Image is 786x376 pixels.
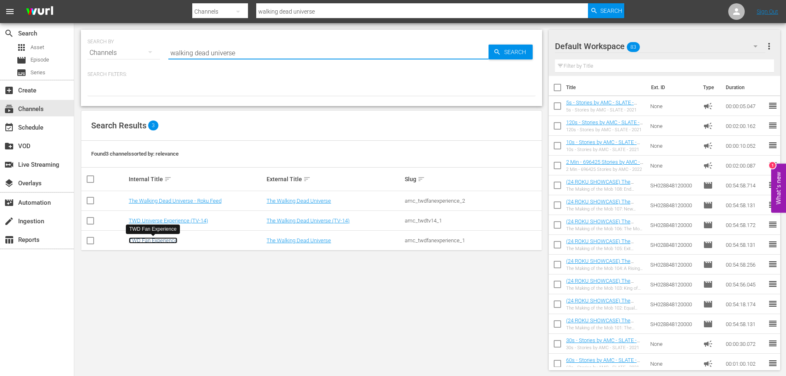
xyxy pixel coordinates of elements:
[17,43,26,52] span: Asset
[566,278,639,315] a: (24 ROKU SHOWCASE) The Making of the Mob 103: King of [US_STATE] ((24 ROKU SHOWCASE) The Making o...
[703,200,713,210] span: Episode
[722,235,768,255] td: 00:54:58.131
[647,175,700,195] td: SH028848120000
[768,259,778,269] span: reorder
[647,136,700,156] td: None
[566,199,644,229] a: (24 ROKU SHOWCASE) The Making of the Mob 107: New Frontiers ((24 ROKU SHOWCASE) The Making of the...
[566,286,644,291] div: The Making of the Mob 103: King of [US_STATE]
[627,38,640,56] span: 83
[566,107,644,113] div: 5s - Stories by AMC - SLATE - 2021
[722,255,768,274] td: 00:54:58.256
[566,139,640,151] a: 10s - Stories by AMC - SLATE - 2021
[647,274,700,294] td: SH028848120000
[91,151,179,157] span: Found 3 channels sorted by: relevance
[703,161,713,170] span: Ad
[647,116,700,136] td: None
[91,121,146,130] span: Search Results
[703,279,713,289] span: Episode
[4,123,14,132] span: Schedule
[703,319,713,329] span: Episode
[768,299,778,309] span: reorder
[566,159,643,171] a: 2 Min - 696425 Stories by AMC - 2022
[698,76,721,99] th: Type
[87,71,536,78] p: Search Filters:
[646,76,699,99] th: Ext. ID
[267,198,331,204] a: The Walking Dead Universe
[722,96,768,116] td: 00:00:05.047
[17,55,26,65] span: Episode
[768,239,778,249] span: reorder
[4,104,14,114] span: Channels
[722,175,768,195] td: 00:54:58.714
[703,220,713,230] span: Episode
[4,235,14,245] span: Reports
[768,279,778,289] span: reorder
[703,141,713,151] span: Ad
[129,237,177,244] a: TWD Fan Experience
[722,354,768,374] td: 00:01:00.102
[722,215,768,235] td: 00:54:58.172
[566,345,644,350] div: 30s - Stories by AMC - SLATE - 2021
[566,305,644,311] div: The Making of the Mob 102: Equal Opportunity Gangster
[703,260,713,270] span: Episode
[5,7,15,17] span: menu
[588,3,624,18] button: Search
[4,160,14,170] span: Live Streaming
[566,325,644,331] div: The Making of the Mob 101: The Education of [PERSON_NAME]
[647,156,700,175] td: None
[703,359,713,369] span: Ad
[722,294,768,314] td: 00:54:18.174
[566,179,640,210] a: (24 ROKU SHOWCASE) The Making of the Mob 108: End Game ((24 ROKU SHOWCASE) The Making of the Mob ...
[267,174,402,184] div: External Title
[722,156,768,175] td: 00:02:00.087
[768,220,778,229] span: reorder
[566,357,640,369] a: 60s - Stories by AMC - SLATE - 2021
[647,354,700,374] td: None
[647,96,700,116] td: None
[148,121,158,130] span: 3
[703,101,713,111] span: Ad
[267,237,331,244] a: The Walking Dead Universe
[566,99,637,112] a: 5s - Stories by AMC - SLATE - 2021
[703,339,713,349] span: Ad
[764,41,774,51] span: more_vert
[764,36,774,56] button: more_vert
[566,238,642,269] a: (24 ROKU SHOWCASE) The Making of the Mob 105: Exit Strategy ((24 ROKU SHOWCASE) The Making of the...
[722,334,768,354] td: 00:00:30.072
[647,215,700,235] td: SH028848120000
[555,35,765,58] div: Default Workspace
[600,3,622,18] span: Search
[501,45,533,59] span: Search
[768,140,778,150] span: reorder
[703,180,713,190] span: Episode
[768,319,778,329] span: reorder
[768,200,778,210] span: reorder
[31,43,44,52] span: Asset
[566,266,644,271] div: The Making of the Mob 104: A Rising Threat
[703,121,713,131] span: Ad
[647,334,700,354] td: None
[566,127,644,132] div: 120s - Stories by AMC - SLATE - 2021
[164,175,172,183] span: sort
[566,218,642,249] a: (24 ROKU SHOWCASE) The Making of the Mob 106: The Mob At War ((24 ROKU SHOWCASE) The Making of th...
[87,41,160,64] div: Channels
[566,147,644,152] div: 10s - Stories by AMC - SLATE - 2021
[303,175,311,183] span: sort
[566,187,644,192] div: The Making of the Mob 108: End Game
[768,180,778,190] span: reorder
[566,317,636,361] a: (24 ROKU SHOWCASE) The Making of the Mob 101: The Education of [PERSON_NAME] ((24 ROKU SHOWCASE) ...
[722,274,768,294] td: 00:54:56.045
[129,226,177,233] div: TWD Fan Experience
[566,119,643,132] a: 120s - Stories by AMC - SLATE - 2021
[721,76,770,99] th: Duration
[4,141,14,151] span: VOD
[129,218,208,224] a: TWD Universe Experience (TV-14)
[4,178,14,188] span: Overlays
[768,338,778,348] span: reorder
[566,365,644,370] div: 60s - Stories by AMC - SLATE - 2021
[31,69,45,77] span: Series
[566,298,641,335] a: (24 ROKU SHOWCASE) The Making of the Mob 102: Equal Opportunity Gangster ((24 ROKU SHOWCASE) The ...
[769,162,776,168] div: 1
[20,2,59,21] img: ans4CAIJ8jUAAAAAAAAAAAAAAAAAAAAAAAAgQb4GAAAAAAAAAAAAAAAAAAAAAAAAJMjXAAAAAAAAAAAAAAAAAAAAAAAAgAT5G...
[4,85,14,95] span: Create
